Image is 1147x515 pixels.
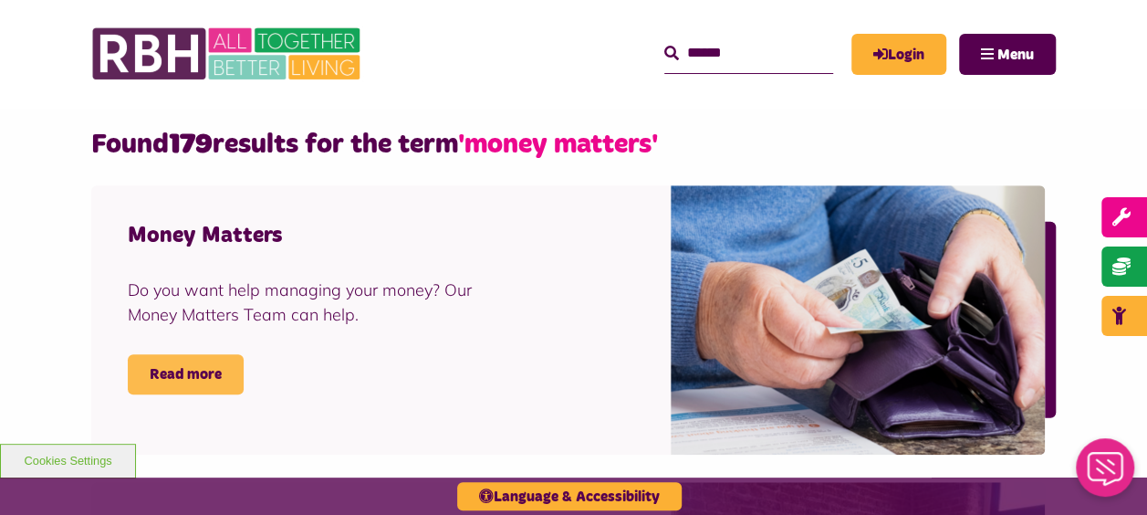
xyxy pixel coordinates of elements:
[128,278,525,327] div: Do you want help managing your money? Our Money Matters Team can help.
[169,131,213,158] strong: 179
[458,131,658,158] span: 'money matters'
[959,34,1056,75] button: Navigation
[671,185,1045,455] img: Money 1
[1065,433,1147,515] iframe: Netcall Web Assistant for live chat
[997,47,1034,62] span: Menu
[851,34,946,75] a: MyRBH
[457,482,682,510] button: Language & Accessibility
[128,222,525,250] h4: Money Matters
[128,354,244,394] a: Read more Money Matters
[91,127,1056,163] h2: Found results for the term
[664,34,833,73] input: Search
[91,18,365,89] img: RBH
